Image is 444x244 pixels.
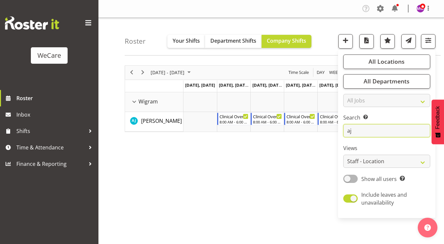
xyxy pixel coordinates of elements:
a: [PERSON_NAME] [141,117,182,125]
div: Clinical Oversight [253,113,282,120]
span: Inbox [16,110,95,120]
button: October 2025 [150,68,194,77]
button: Your Shifts [167,35,205,48]
span: [DATE], [DATE] [185,82,215,88]
span: All Departments [364,77,410,85]
h4: Roster [125,37,146,45]
button: All Departments [343,74,430,89]
td: AJ Jones resource [125,112,183,132]
button: Time Scale [287,68,310,77]
table: Timeline Week of October 7, 2025 [183,92,417,132]
span: Week [328,68,341,77]
span: Time Scale [288,68,309,77]
span: Finance & Reporting [16,159,85,169]
button: Company Shifts [262,35,311,48]
span: Day [316,68,325,77]
button: Highlight an important date within the roster. [380,34,395,49]
span: Roster [16,93,95,103]
button: Timeline Day [316,68,326,77]
div: Timeline Week of October 7, 2025 [125,65,418,132]
span: Time & Attendance [16,143,85,152]
span: [PERSON_NAME] [141,117,182,124]
img: help-xxl-2.png [424,224,431,231]
div: Clinical Oversight [320,113,349,120]
div: AJ Jones"s event - Clinical Oversight Begin From Thursday, October 9, 2025 at 8:00:00 AM GMT+13:0... [284,113,317,125]
button: Filter Shifts [421,34,435,49]
button: Download a PDF of the roster according to the set date range. [359,34,374,49]
span: [DATE], [DATE] [319,82,349,88]
div: previous period [126,66,137,79]
label: Search [343,114,430,122]
button: Previous [127,68,136,77]
div: AJ Jones"s event - Clinical Oversight Begin From Friday, October 10, 2025 at 8:00:00 AM GMT+13:00... [318,113,350,125]
div: Clinical Oversight [286,113,315,120]
button: Send a list of all shifts for the selected filtered period to all rostered employees. [401,34,416,49]
button: Feedback - Show survey [432,100,444,144]
span: [DATE], [DATE] [252,82,282,88]
div: 8:00 AM - 6:00 PM [253,119,282,124]
span: Department Shifts [210,37,256,44]
img: management-we-care10447.jpg [416,5,424,12]
span: Shifts [16,126,85,136]
button: Timeline Week [328,68,342,77]
span: Show all users [361,175,397,183]
div: WeCare [37,51,61,60]
span: All Locations [369,57,405,65]
label: Views [343,144,430,152]
div: October 06 - 12, 2025 [148,66,195,79]
span: Include leaves and unavailability [361,191,407,206]
td: Wigram resource [125,92,183,112]
span: [DATE] - [DATE] [150,68,185,77]
span: Your Shifts [173,37,200,44]
button: All Locations [343,55,430,69]
button: Department Shifts [205,35,262,48]
div: 8:00 AM - 6:00 PM [220,119,248,124]
div: AJ Jones"s event - Clinical Oversight Begin From Tuesday, October 7, 2025 at 8:00:00 AM GMT+13:00... [217,113,250,125]
img: Rosterit website logo [5,16,59,30]
div: 8:00 AM - 6:00 PM [286,119,315,124]
button: Next [138,68,147,77]
div: Clinical Oversight [220,113,248,120]
span: Feedback [435,106,441,129]
div: next period [137,66,148,79]
button: Add a new shift [338,34,353,49]
div: AJ Jones"s event - Clinical Oversight Begin From Wednesday, October 8, 2025 at 8:00:00 AM GMT+13:... [251,113,284,125]
input: Search [343,124,430,137]
span: Company Shifts [267,37,306,44]
span: [DATE], [DATE] [219,82,249,88]
div: 8:00 AM - 6:00 PM [320,119,349,124]
span: Wigram [138,98,158,105]
span: [DATE], [DATE] [286,82,316,88]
